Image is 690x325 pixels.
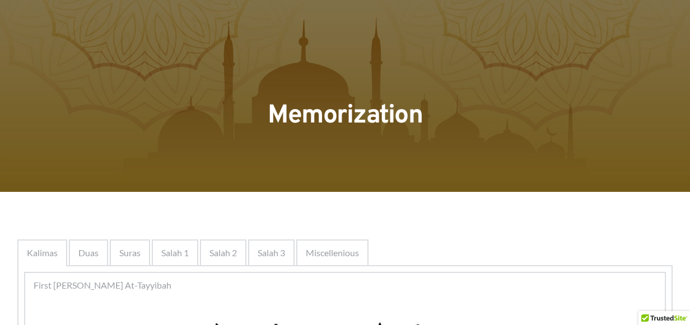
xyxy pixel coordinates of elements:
[306,246,359,260] span: Miscellenious
[119,246,141,260] span: Suras
[258,246,285,260] span: Salah 3
[27,246,58,260] span: Kalimas
[161,246,189,260] span: Salah 1
[209,246,237,260] span: Salah 2
[268,100,422,133] span: Memorization
[34,279,171,292] span: First [PERSON_NAME] At-Tayyibah
[78,246,99,260] span: Duas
